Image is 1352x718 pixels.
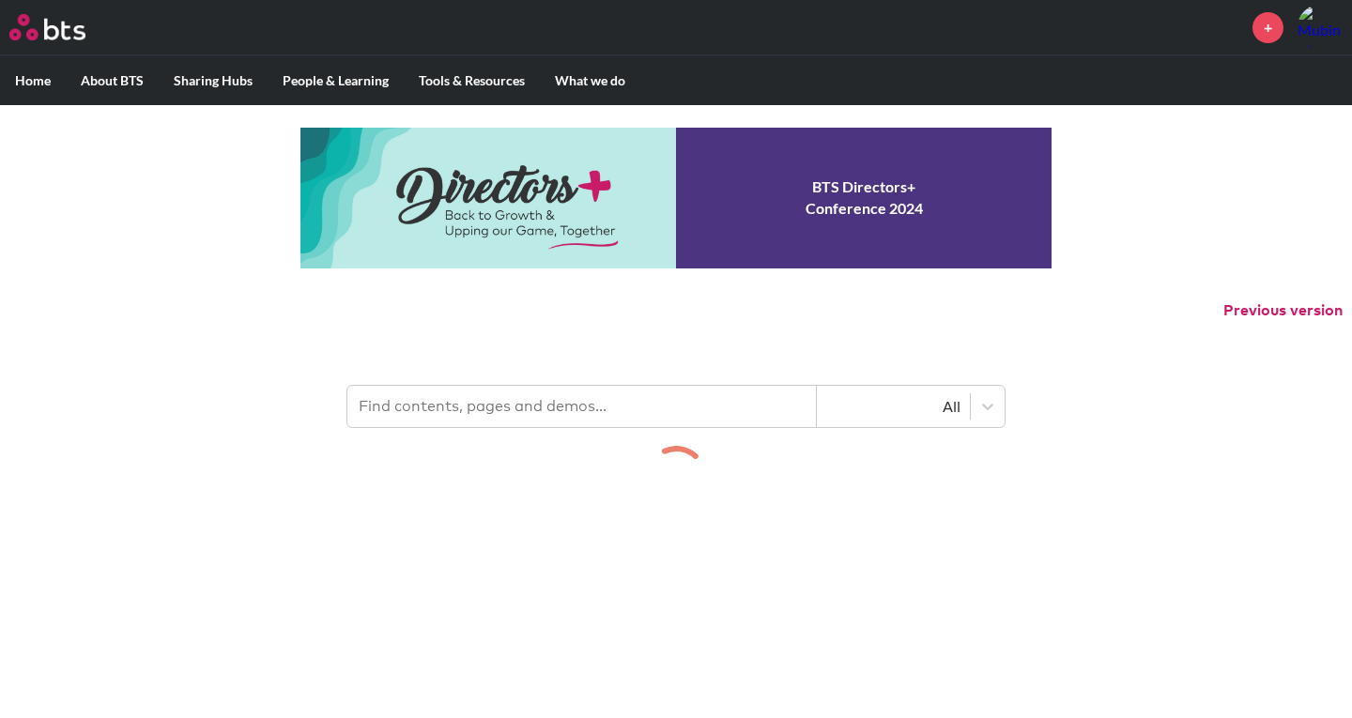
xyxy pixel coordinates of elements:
[66,56,159,105] label: About BTS
[347,386,817,427] input: Find contents, pages and demos...
[300,128,1052,268] a: Conference 2024
[404,56,540,105] label: Tools & Resources
[268,56,404,105] label: People & Learning
[1252,12,1283,43] a: +
[9,14,85,40] img: BTS Logo
[1223,300,1343,321] button: Previous version
[540,56,640,105] label: What we do
[1298,5,1343,50] a: Profile
[159,56,268,105] label: Sharing Hubs
[1298,5,1343,50] img: Mubin Al Rashid
[9,14,120,40] a: Go home
[826,396,960,417] div: All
